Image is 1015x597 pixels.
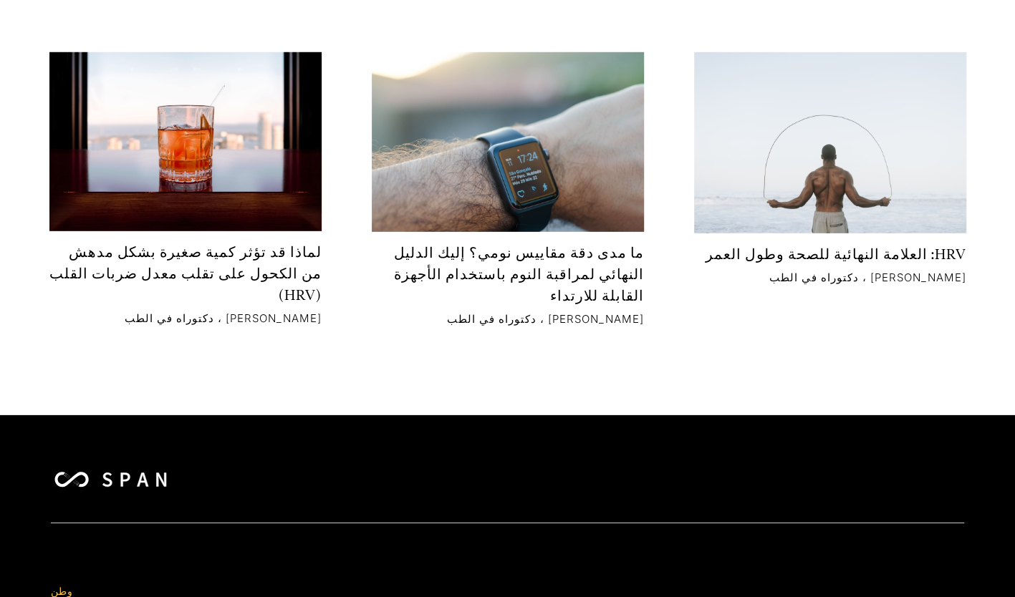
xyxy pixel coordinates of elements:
[694,244,966,266] h1: HRV: العلامة النهائية للصحة وطول العمر
[694,52,966,286] a: HRV: العلامة النهائية للصحة وطول العمر[PERSON_NAME] ، دكتوراه في الطب
[372,243,644,307] h1: ما مدى دقة مقاييس نومي؟ إليك الدليل النهائي لمراقبة النوم باستخدام الأجهزة القابلة للارتداء
[49,52,322,326] a: لماذا قد تؤثر كمية صغيرة بشكل مدهش من الكحول على تقلب معدل ضربات القلب (HRV)[PERSON_NAME] ، دكتور...
[49,310,322,326] div: [PERSON_NAME] ، دكتوراه في الطب
[372,311,644,327] div: [PERSON_NAME] ، دكتوراه في الطب
[372,52,644,328] a: ما مدى دقة مقاييس نومي؟ إليك الدليل النهائي لمراقبة النوم باستخدام الأجهزة القابلة للارتداء[PERSO...
[49,242,322,306] h1: لماذا قد تؤثر كمية صغيرة بشكل مدهش من الكحول على تقلب معدل ضربات القلب (HRV)
[694,269,966,286] div: [PERSON_NAME] ، دكتوراه في الطب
